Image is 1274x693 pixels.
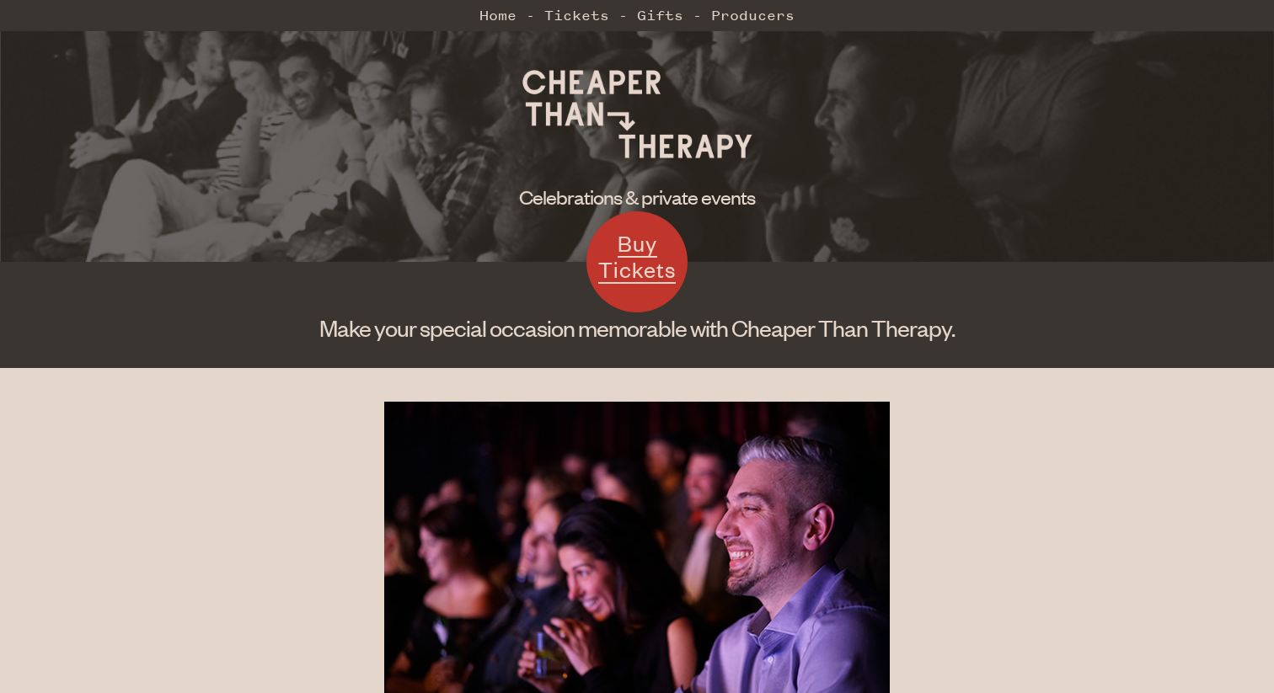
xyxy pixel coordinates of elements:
[191,312,1083,343] h1: Make your special occasion memorable with Cheaper Than Therapy.
[598,229,676,284] span: Buy Tickets
[586,211,688,312] a: Buy Tickets
[511,51,763,177] img: Cheaper Than Therapy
